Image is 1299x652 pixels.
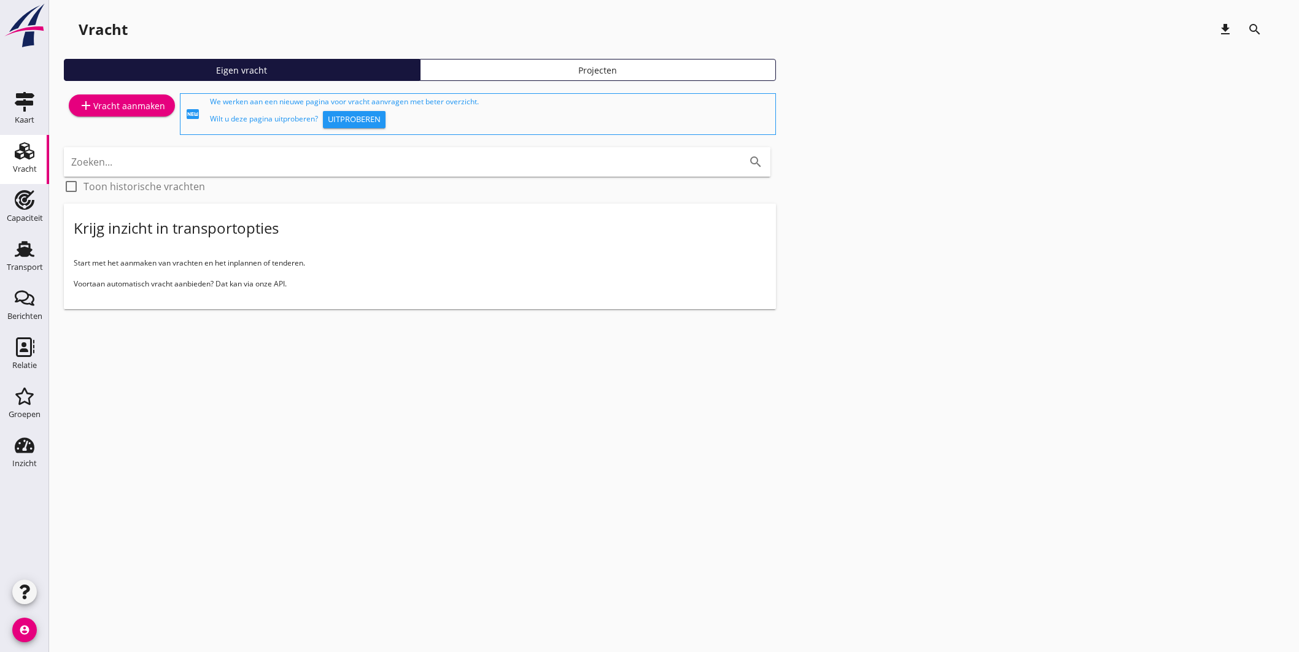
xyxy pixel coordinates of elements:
div: Groepen [9,410,41,418]
a: Vracht aanmaken [69,94,175,117]
i: add [79,98,93,113]
div: Transport [7,263,43,271]
i: search [1247,22,1262,37]
p: Start met het aanmaken van vrachten en het inplannen of tenderen. [74,258,766,269]
div: Eigen vracht [69,64,414,77]
i: account_circle [12,618,37,642]
a: Eigen vracht [64,59,420,81]
div: Capaciteit [7,214,43,222]
i: download [1218,22,1233,37]
div: Relatie [12,361,37,369]
div: Vracht [79,20,128,39]
img: logo-small.a267ee39.svg [2,3,47,48]
i: fiber_new [185,107,200,121]
div: Vracht aanmaken [79,98,165,113]
div: Uitproberen [328,113,381,126]
div: Inzicht [12,459,37,467]
a: Projecten [420,59,776,81]
div: We werken aan een nieuwe pagina voor vracht aanvragen met beter overzicht. Wilt u deze pagina uit... [210,96,770,132]
p: Voortaan automatisch vracht aanbieden? Dat kan via onze API. [74,278,766,290]
input: Zoeken... [71,152,729,172]
i: search [748,155,763,169]
label: Toon historische vrachten [83,180,205,193]
div: Vracht [13,165,37,173]
div: Berichten [7,312,42,320]
button: Uitproberen [323,111,386,128]
div: Krijg inzicht in transportopties [74,218,279,238]
div: Projecten [425,64,770,77]
div: Kaart [15,116,34,124]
